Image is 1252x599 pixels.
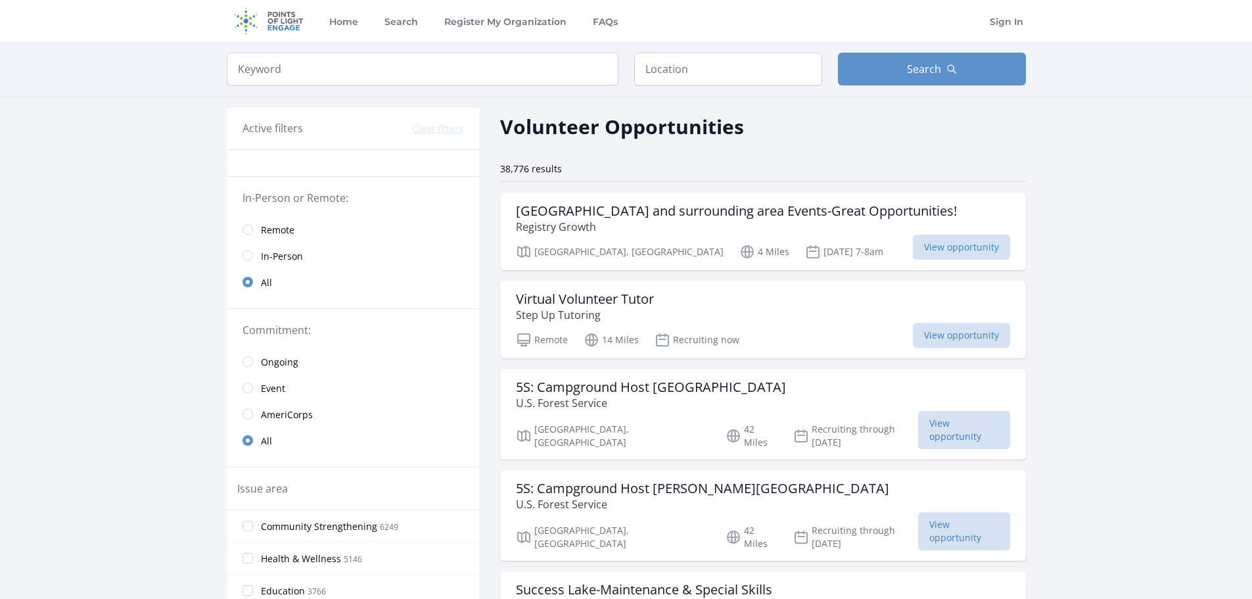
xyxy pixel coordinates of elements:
[516,291,654,307] h3: Virtual Volunteer Tutor
[516,307,654,323] p: Step Up Tutoring
[243,585,253,596] input: Education 3766
[261,276,272,289] span: All
[237,481,288,496] legend: Issue area
[500,193,1026,270] a: [GEOGRAPHIC_DATA] and surrounding area Events-Great Opportunities! Registry Growth [GEOGRAPHIC_DA...
[500,470,1026,561] a: 5S: Campground Host [PERSON_NAME][GEOGRAPHIC_DATA] U.S. Forest Service [GEOGRAPHIC_DATA], [GEOGRA...
[913,323,1010,348] span: View opportunity
[726,524,777,550] p: 42 Miles
[805,244,883,260] p: [DATE] 7-8am
[227,53,618,85] input: Keyword
[907,61,941,77] span: Search
[243,120,303,136] h3: Active filters
[918,411,1009,449] span: View opportunity
[793,524,919,550] p: Recruiting through [DATE]
[227,269,479,295] a: All
[913,235,1010,260] span: View opportunity
[516,496,889,512] p: U.S. Forest Service
[243,322,463,338] legend: Commitment:
[584,332,639,348] p: 14 Miles
[500,281,1026,358] a: Virtual Volunteer Tutor Step Up Tutoring Remote 14 Miles Recruiting now View opportunity
[261,435,272,448] span: All
[413,122,463,135] button: Clear filters
[227,216,479,243] a: Remote
[243,521,253,531] input: Community Strengthening 6249
[261,250,303,263] span: In-Person
[516,481,889,496] h3: 5S: Campground Host [PERSON_NAME][GEOGRAPHIC_DATA]
[516,395,786,411] p: U.S. Forest Service
[500,369,1026,460] a: 5S: Campground Host [GEOGRAPHIC_DATA] U.S. Forest Service [GEOGRAPHIC_DATA], [GEOGRAPHIC_DATA] 42...
[500,112,744,141] h2: Volunteer Opportunities
[516,524,710,550] p: [GEOGRAPHIC_DATA], [GEOGRAPHIC_DATA]
[726,423,777,449] p: 42 Miles
[243,190,463,206] legend: In-Person or Remote:
[261,408,313,421] span: AmeriCorps
[308,586,326,597] span: 3766
[655,332,739,348] p: Recruiting now
[227,348,479,375] a: Ongoing
[634,53,822,85] input: Location
[261,224,294,237] span: Remote
[261,520,377,533] span: Community Strengthening
[227,243,479,269] a: In-Person
[793,423,919,449] p: Recruiting through [DATE]
[516,219,957,235] p: Registry Growth
[516,203,957,219] h3: [GEOGRAPHIC_DATA] and surrounding area Events-Great Opportunities!
[516,582,772,598] h3: Success Lake-Maintenance & Special Skills
[918,512,1009,550] span: View opportunity
[380,521,398,533] span: 6249
[243,553,253,563] input: Health & Wellness 5146
[227,401,479,427] a: AmeriCorps
[344,554,362,565] span: 5146
[500,162,562,175] span: 38,776 results
[261,552,341,565] span: Health & Wellness
[261,382,285,395] span: Event
[739,244,789,260] p: 4 Miles
[227,375,479,401] a: Event
[261,356,298,369] span: Ongoing
[838,53,1026,85] button: Search
[261,585,305,598] span: Education
[516,332,568,348] p: Remote
[516,379,786,395] h3: 5S: Campground Host [GEOGRAPHIC_DATA]
[516,244,724,260] p: [GEOGRAPHIC_DATA], [GEOGRAPHIC_DATA]
[516,423,710,449] p: [GEOGRAPHIC_DATA], [GEOGRAPHIC_DATA]
[227,427,479,454] a: All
